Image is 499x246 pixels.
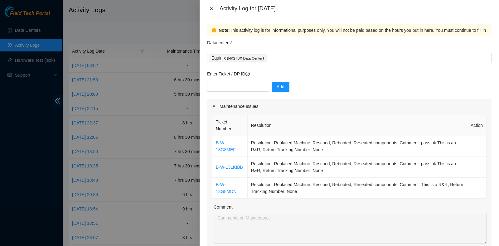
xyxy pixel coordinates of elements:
[214,213,487,244] textarea: Comment
[248,115,468,136] th: Resolution
[212,104,216,108] span: caret-right
[214,204,233,210] label: Comment
[227,56,263,60] span: ( HK2-IBX Data Center
[207,70,492,77] p: Enter Ticket / DP ID
[207,6,216,12] button: Close
[216,182,236,194] a: B-W-13G8MDN
[207,36,232,46] p: Datacenters
[272,82,289,92] button: Add
[277,83,284,90] span: Add
[248,178,468,199] td: Resolution: Replaced Machine, Rescued, Rebooted, Reseated components, Comment: This is a R&R, Ret...
[212,115,248,136] th: Ticket Number
[220,5,492,12] div: Activity Log for [DATE]
[212,28,216,32] span: exclamation-circle
[248,157,468,178] td: Resolution: Replaced Machine, Rescued, Rebooted, Reseated components, Comment: pass ok This is an...
[467,115,487,136] th: Action
[207,99,492,113] div: Maintenance Issues
[219,27,230,34] strong: Note:
[211,55,264,62] p: Equinix )
[245,72,250,76] span: question-circle
[209,6,214,11] span: close
[248,136,468,157] td: Resolution: Replaced Machine, Rescued, Rebooted, Reseated components, Comment: pass ok This is an...
[216,140,236,152] a: B-W-13G8MEF
[216,165,243,170] a: B-W-13LKIBB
